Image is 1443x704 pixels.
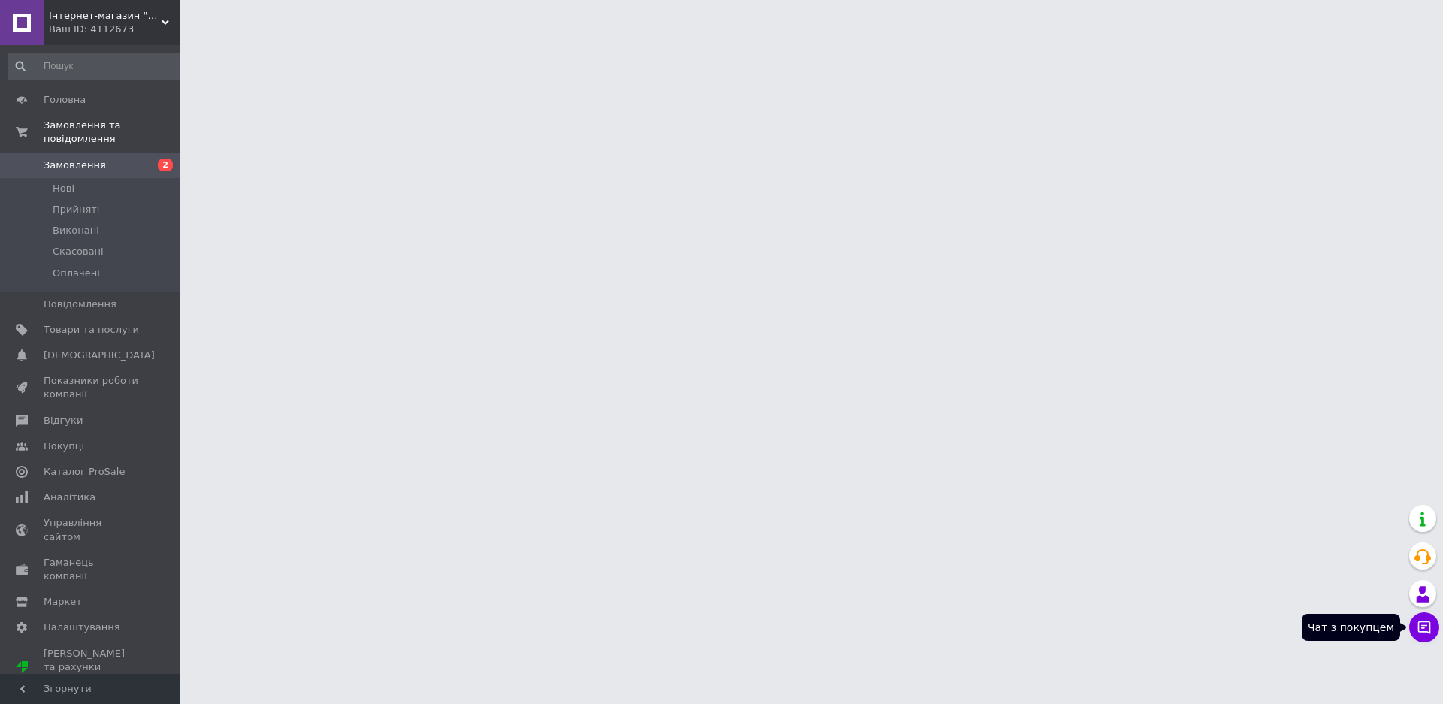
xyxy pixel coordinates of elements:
[8,53,186,80] input: Пошук
[44,119,180,146] span: Замовлення та повідомлення
[44,414,83,428] span: Відгуки
[44,349,155,362] span: [DEMOGRAPHIC_DATA]
[53,267,100,280] span: Оплачені
[44,440,84,453] span: Покупці
[1302,614,1400,641] div: Чат з покупцем
[44,621,120,634] span: Налаштування
[49,23,180,36] div: Ваш ID: 4112673
[53,182,74,195] span: Нові
[44,298,116,311] span: Повідомлення
[44,647,139,688] span: [PERSON_NAME] та рахунки
[53,245,104,258] span: Скасовані
[53,203,99,216] span: Прийняті
[44,516,139,543] span: Управління сайтом
[49,9,162,23] span: Інтернет-магазин "StyleCore"
[44,93,86,107] span: Головна
[44,374,139,401] span: Показники роботи компанії
[158,159,173,171] span: 2
[44,595,82,609] span: Маркет
[53,224,99,237] span: Виконані
[44,159,106,172] span: Замовлення
[44,556,139,583] span: Гаманець компанії
[1409,612,1439,642] button: Чат з покупцем
[44,323,139,337] span: Товари та послуги
[44,491,95,504] span: Аналітика
[44,465,125,479] span: Каталог ProSale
